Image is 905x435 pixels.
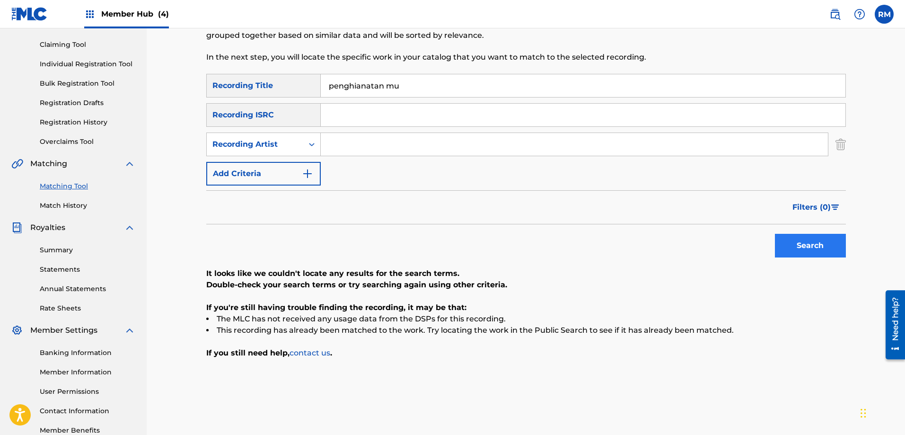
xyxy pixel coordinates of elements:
[831,204,839,210] img: filter
[858,390,905,435] div: Widget Obrolan
[850,5,869,24] div: Help
[829,9,841,20] img: search
[835,133,846,156] img: Delete Criterion
[775,234,846,257] button: Search
[206,162,321,186] button: Add Criteria
[158,9,169,18] span: (4)
[84,9,96,20] img: Top Rightsholders
[30,158,67,169] span: Matching
[861,399,866,427] div: Seret
[40,348,135,358] a: Banking Information
[875,5,894,24] div: User Menu
[854,9,865,20] img: help
[206,279,846,291] p: Double-check your search terms or try searching again using other criteria.
[124,325,135,336] img: expand
[40,367,135,377] a: Member Information
[40,40,135,50] a: Claiming Tool
[206,52,699,63] p: In the next step, you will locate the specific work in your catalog that you want to match to the...
[206,268,846,279] p: It looks like we couldn't locate any results for the search terms.
[206,313,846,325] li: The MLC has not received any usage data from the DSPs for this recording.
[40,137,135,147] a: Overclaims Tool
[40,284,135,294] a: Annual Statements
[858,390,905,435] iframe: Chat Widget
[206,325,846,336] li: This recording has already been matched to the work. Try locating the work in the Public Search t...
[787,195,846,219] button: Filters (0)
[124,158,135,169] img: expand
[40,98,135,108] a: Registration Drafts
[40,265,135,275] a: Statements
[40,303,135,313] a: Rate Sheets
[30,325,97,336] span: Member Settings
[290,348,330,357] a: contact us
[101,9,169,19] span: Member Hub
[40,117,135,127] a: Registration History
[792,202,831,213] span: Filters ( 0 )
[11,222,23,233] img: Royalties
[40,59,135,69] a: Individual Registration Tool
[302,168,313,179] img: 9d2ae6d4665cec9f34b9.svg
[40,201,135,211] a: Match History
[826,5,844,24] a: Public Search
[206,302,846,313] p: If you're still having trouble finding the recording, it may be that:
[11,158,23,169] img: Matching
[206,347,846,359] p: If you still need help, .
[40,245,135,255] a: Summary
[212,139,298,150] div: Recording Artist
[206,18,699,41] p: To begin, use the search fields below to find recordings that haven't yet been matched to your wo...
[30,222,65,233] span: Royalties
[40,181,135,191] a: Matching Tool
[11,325,23,336] img: Member Settings
[40,387,135,397] a: User Permissions
[40,79,135,89] a: Bulk Registration Tool
[124,222,135,233] img: expand
[206,74,846,262] form: Search Form
[879,287,905,363] iframe: Resource Center
[40,406,135,416] a: Contact Information
[11,7,48,21] img: MLC Logo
